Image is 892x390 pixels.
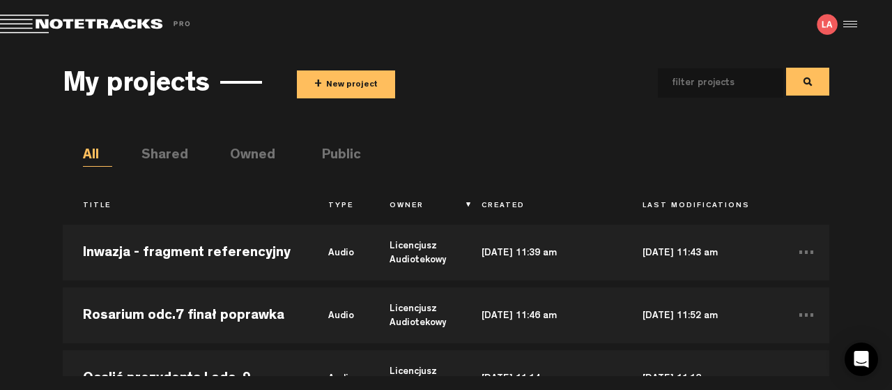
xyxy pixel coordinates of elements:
img: letters [817,14,838,35]
li: Public [322,146,351,167]
th: Last Modifications [622,195,783,218]
td: ... [783,284,829,347]
td: Rosarium odc.7 finał poprawka [63,284,308,347]
th: Owner [369,195,461,218]
li: Shared [141,146,171,167]
td: ... [783,221,829,284]
td: Licencjusz Audiotekowy [369,221,461,284]
td: audio [308,284,369,347]
td: [DATE] 11:43 am [622,221,783,284]
th: Type [308,195,369,218]
td: [DATE] 11:39 am [461,221,622,284]
input: filter projects [658,68,761,98]
td: audio [308,221,369,284]
h3: My projects [63,70,210,101]
span: + [314,77,322,93]
li: Owned [230,146,259,167]
td: [DATE] 11:52 am [622,284,783,347]
button: +New project [297,70,395,98]
li: All [83,146,112,167]
td: Inwazja - fragment referencyjny [63,221,308,284]
div: Open Intercom Messenger [845,343,878,376]
td: [DATE] 11:46 am [461,284,622,347]
th: Created [461,195,622,218]
td: Licencjusz Audiotekowy [369,284,461,347]
th: Title [63,195,308,218]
